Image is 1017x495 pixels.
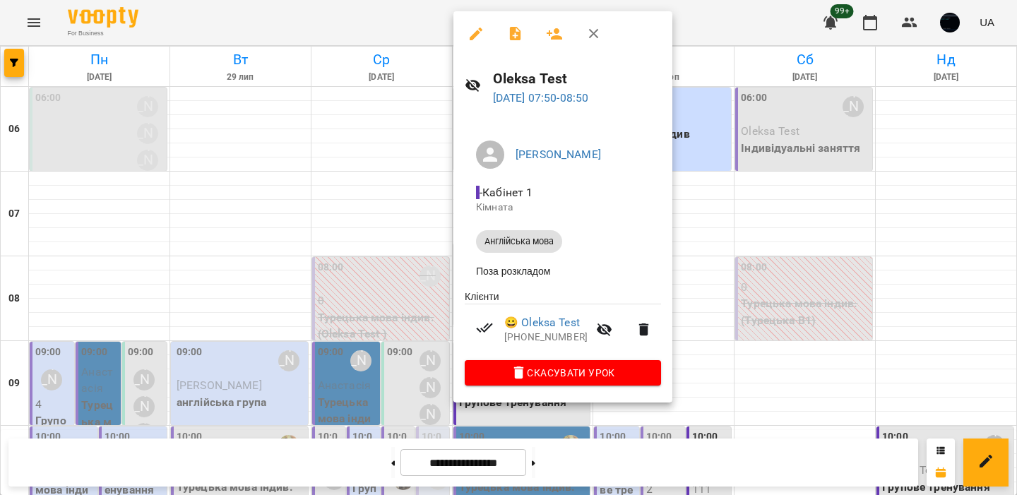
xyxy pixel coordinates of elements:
[465,360,661,386] button: Скасувати Урок
[476,201,650,215] p: Кімната
[504,314,580,331] a: 😀 Oleksa Test
[465,258,661,284] li: Поза розкладом
[476,364,650,381] span: Скасувати Урок
[476,186,536,199] span: - Кабінет 1
[493,91,589,105] a: [DATE] 07:50-08:50
[465,290,661,360] ul: Клієнти
[516,148,601,161] a: [PERSON_NAME]
[504,330,588,345] p: [PHONE_NUMBER]
[476,235,562,248] span: Англійська мова
[476,319,493,336] svg: Візит сплачено
[493,68,661,90] h6: Oleksa Test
